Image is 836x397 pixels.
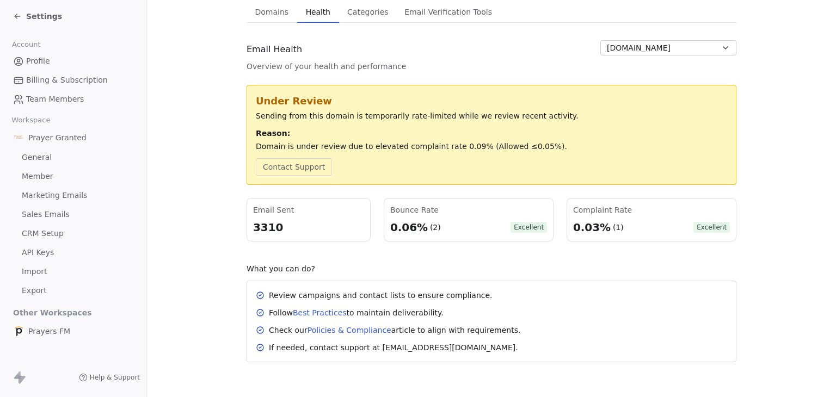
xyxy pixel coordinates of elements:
[9,148,138,166] a: General
[26,94,84,105] span: Team Members
[9,168,138,185] a: Member
[9,304,96,321] span: Other Workspaces
[28,132,87,143] span: Prayer Granted
[613,222,624,233] div: (1)
[9,263,138,281] a: Import
[13,11,62,22] a: Settings
[256,94,727,108] div: Under Review
[251,4,293,20] span: Domains
[256,128,727,139] div: Reason:
[9,71,138,89] a: Billing & Subscription
[9,282,138,300] a: Export
[7,36,45,53] span: Account
[9,52,138,70] a: Profile
[22,285,47,296] span: Export
[429,222,440,233] div: (2)
[573,220,611,235] div: 0.03%
[22,190,87,201] span: Marketing Emails
[256,158,332,176] button: Contact Support
[9,90,138,108] a: Team Members
[269,307,444,318] div: Follow to maintain deliverability.
[256,110,727,121] div: Sending from this domain is temporarily rate-limited while we review recent activity.
[269,342,518,353] div: If needed, contact support at [EMAIL_ADDRESS][DOMAIN_NAME].
[390,204,547,215] div: Bounce Rate
[9,187,138,204] a: Marketing Emails
[9,206,138,224] a: Sales Emails
[22,228,64,239] span: CRM Setup
[390,220,428,235] div: 0.06%
[573,204,730,215] div: Complaint Rate
[253,204,364,215] div: Email Sent
[247,263,736,274] div: What you can do?
[28,326,70,337] span: Prayers FM
[22,152,52,163] span: General
[269,325,520,336] div: Check our article to align with requirements.
[269,290,493,301] div: Review campaigns and contact lists to ensure compliance.
[22,266,47,277] span: Import
[13,132,24,143] img: FB-Logo.png
[13,326,24,337] img: web-app-manifest-512x512.png
[26,75,108,86] span: Billing & Subscription
[293,308,347,317] a: Best Practices
[22,209,70,220] span: Sales Emails
[90,373,140,382] span: Help & Support
[302,4,335,20] span: Health
[256,141,727,152] div: Domain is under review due to elevated complaint rate 0.09% (Allowed ≤0.05%).
[9,244,138,262] a: API Keys
[247,61,406,72] span: Overview of your health and performance
[343,4,392,20] span: Categories
[9,225,138,243] a: CRM Setup
[22,247,54,258] span: API Keys
[26,55,50,67] span: Profile
[253,220,364,235] div: 3310
[7,112,55,128] span: Workspace
[400,4,496,20] span: Email Verification Tools
[247,43,302,56] span: Email Health
[511,222,547,233] span: Excellent
[22,171,53,182] span: Member
[693,222,730,233] span: Excellent
[308,326,391,334] a: Policies & Compliance
[607,42,671,54] span: [DOMAIN_NAME]
[26,11,62,22] span: Settings
[79,373,140,382] a: Help & Support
